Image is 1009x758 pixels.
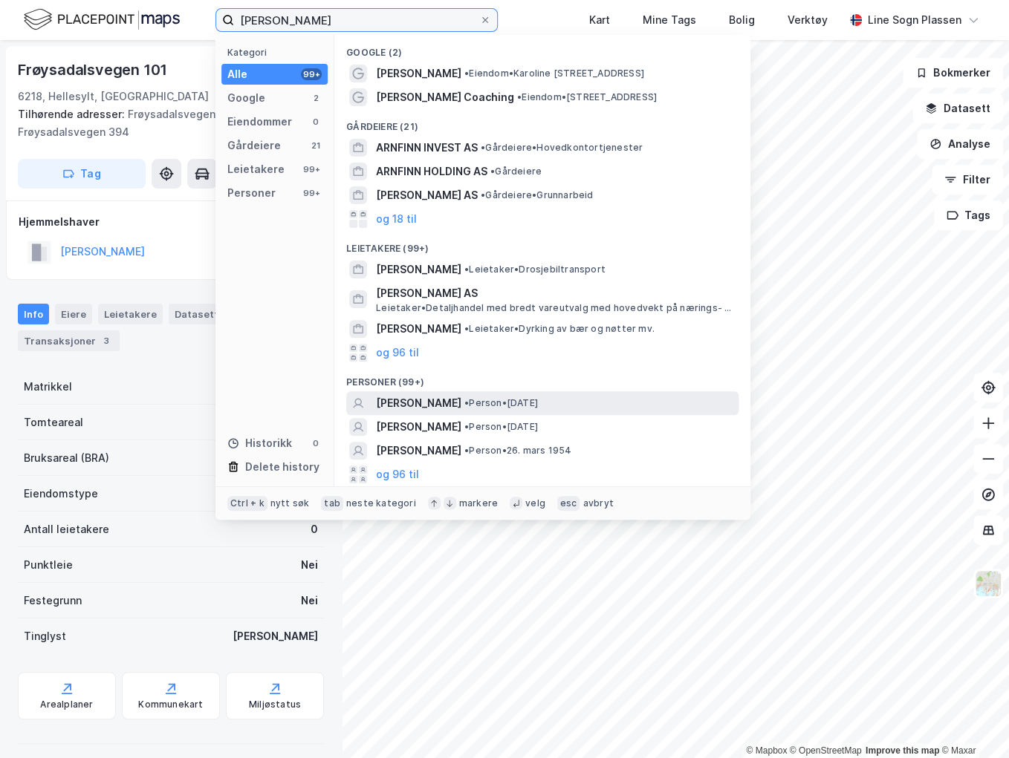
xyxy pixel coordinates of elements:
[40,699,93,710] div: Arealplaner
[376,186,478,204] span: [PERSON_NAME] AS
[310,116,322,128] div: 0
[517,91,657,103] span: Eiendom • [STREET_ADDRESS]
[24,449,109,467] div: Bruksareal (BRA)
[24,627,66,645] div: Tinglyst
[376,65,461,82] span: [PERSON_NAME]
[376,88,514,106] span: [PERSON_NAME] Coaching
[464,445,571,457] span: Person • 26. mars 1954
[974,569,1002,598] img: Z
[227,184,276,202] div: Personer
[464,445,469,456] span: •
[935,687,1009,758] iframe: Chat Widget
[376,465,419,483] button: og 96 til
[525,497,545,509] div: velg
[227,434,292,452] div: Historikk
[464,397,469,408] span: •
[490,166,495,177] span: •
[169,304,224,324] div: Datasett
[459,497,498,509] div: markere
[301,163,322,175] div: 99+
[868,11,961,29] div: Line Sogn Plassen
[481,189,485,200] span: •
[245,458,319,476] div: Delete history
[24,556,73,574] div: Punktleie
[18,88,209,105] div: 6218, Hellesylt, [GEOGRAPHIC_DATA]
[464,421,469,432] span: •
[464,421,538,433] span: Person • [DATE]
[746,745,787,756] a: Mapbox
[464,68,469,79] span: •
[376,344,419,362] button: og 96 til
[24,414,83,431] div: Tomteareal
[227,65,247,83] div: Alle
[729,11,755,29] div: Bolig
[233,627,318,645] div: [PERSON_NAME]
[24,7,180,33] img: logo.f888ab2527a4732fd821a326f86c7f29.svg
[464,397,538,409] span: Person • [DATE]
[334,365,750,391] div: Personer (99+)
[227,160,285,178] div: Leietakere
[589,11,610,29] div: Kart
[321,496,343,511] div: tab
[464,264,606,275] span: Leietaker • Drosjebiltransport
[517,91,522,102] span: •
[18,330,120,351] div: Transaksjoner
[334,109,750,136] div: Gårdeiere (21)
[376,261,461,278] span: [PERSON_NAME]
[464,68,644,79] span: Eiendom • Karoline [STREET_ADDRESS]
[18,58,170,82] div: Frøysadalsvegen 101
[249,699,301,710] div: Miljøstatus
[866,745,939,756] a: Improve this map
[917,129,1003,159] button: Analyse
[912,94,1003,123] button: Datasett
[301,68,322,80] div: 99+
[24,592,82,610] div: Festegrunn
[227,137,281,154] div: Gårdeiere
[301,556,318,574] div: Nei
[310,437,322,449] div: 0
[376,302,736,314] span: Leietaker • Detaljhandel med bredt vareutvalg med hovedvekt på nærings- og nytelsesmidler
[464,323,655,335] span: Leietaker • Dyrking av bær og nøtter mv.
[18,304,49,324] div: Info
[310,92,322,104] div: 2
[270,497,310,509] div: nytt søk
[301,187,322,199] div: 99+
[310,140,322,151] div: 21
[227,113,292,131] div: Eiendommer
[24,485,98,503] div: Eiendomstype
[346,497,416,509] div: neste kategori
[376,163,487,180] span: ARNFINN HOLDING AS
[227,89,265,107] div: Google
[301,592,318,610] div: Nei
[643,11,696,29] div: Mine Tags
[376,139,478,157] span: ARNFINN INVEST AS
[490,166,542,177] span: Gårdeiere
[376,210,417,228] button: og 18 til
[790,745,862,756] a: OpenStreetMap
[18,105,312,141] div: Frøysadalsvegen 103, Frøysadalsvegen 394
[24,520,109,538] div: Antall leietakere
[376,320,461,338] span: [PERSON_NAME]
[19,213,323,231] div: Hjemmelshaver
[788,11,828,29] div: Verktøy
[18,108,128,120] span: Tilhørende adresser:
[903,58,1003,88] button: Bokmerker
[138,699,203,710] div: Kommunekart
[934,200,1003,230] button: Tags
[18,159,146,189] button: Tag
[376,394,461,412] span: [PERSON_NAME]
[481,142,485,153] span: •
[55,304,92,324] div: Eiere
[464,323,469,334] span: •
[935,687,1009,758] div: Kontrollprogram for chat
[376,418,461,436] span: [PERSON_NAME]
[234,9,479,31] input: Søk på adresse, matrikkel, gårdeiere, leietakere eller personer
[227,47,328,58] div: Kategori
[334,231,750,258] div: Leietakere (99+)
[334,35,750,62] div: Google (2)
[376,442,461,460] span: [PERSON_NAME]
[481,142,643,154] span: Gårdeiere • Hovedkontortjenester
[98,304,163,324] div: Leietakere
[583,497,613,509] div: avbryt
[227,496,267,511] div: Ctrl + k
